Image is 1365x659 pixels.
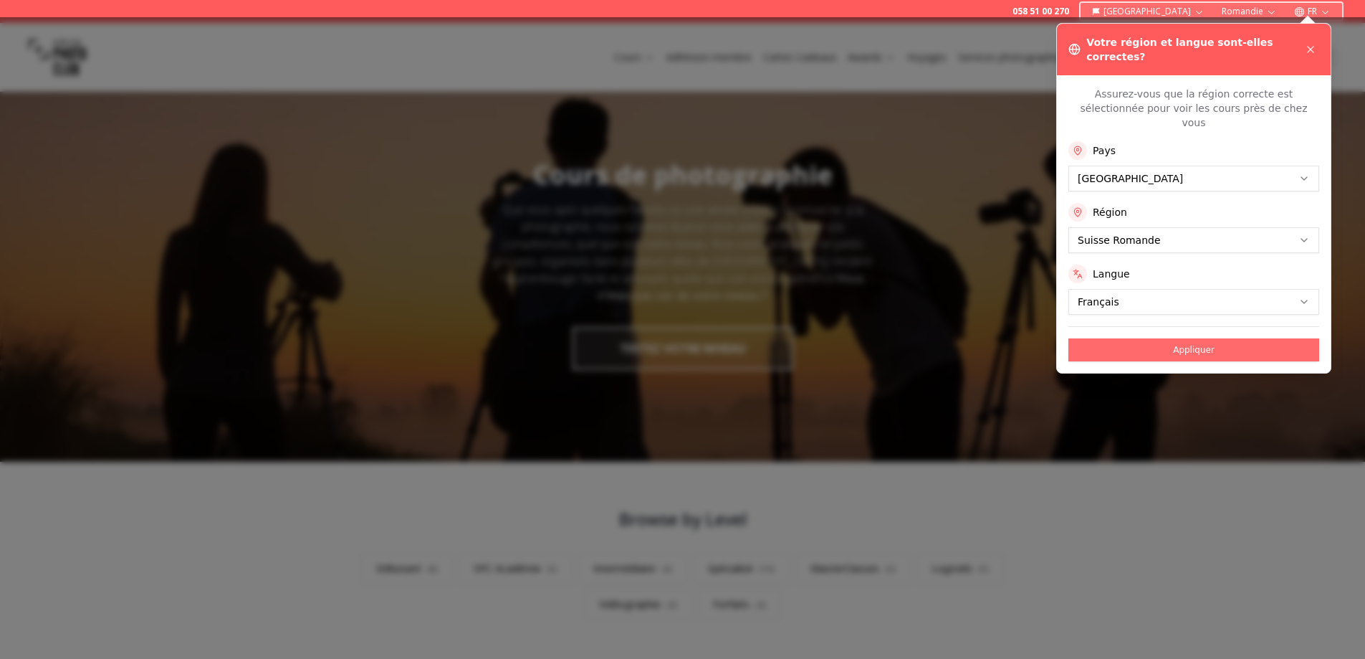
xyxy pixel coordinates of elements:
[1012,6,1069,17] a: 058 51 00 270
[1068,338,1319,361] button: Appliquer
[1093,205,1127,219] label: Région
[1216,3,1283,20] button: Romandie
[1068,87,1319,130] p: Assurez-vous que la région correcte est sélectionnée pour voir les cours près de chez vous
[1093,267,1130,281] label: Langue
[1288,3,1336,20] button: FR
[1093,143,1116,158] label: Pays
[1086,3,1210,20] button: [GEOGRAPHIC_DATA]
[1086,35,1302,64] h3: Votre région et langue sont-elles correctes?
